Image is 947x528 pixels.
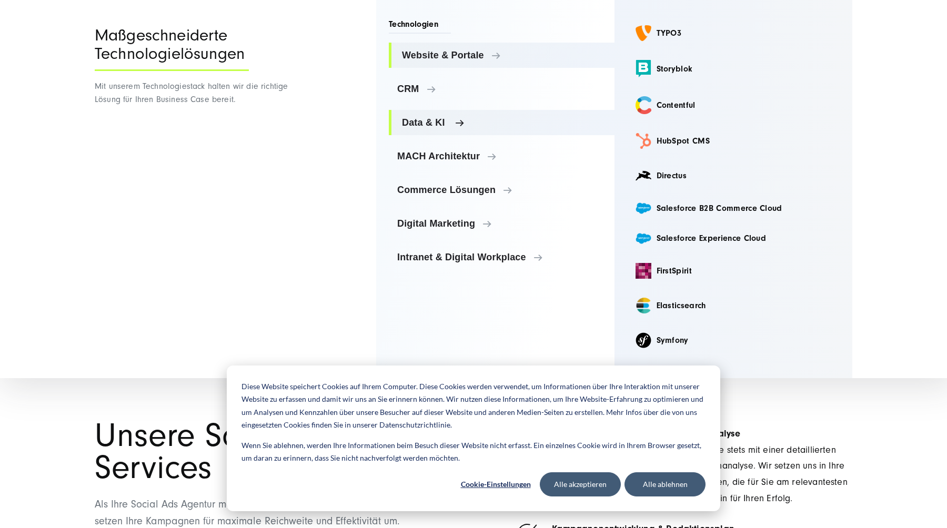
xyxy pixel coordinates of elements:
[397,84,606,94] span: CRM
[627,89,840,121] a: Contentful
[389,177,614,202] a: Commerce Lösungen
[627,18,840,48] a: TYPO3
[627,290,840,321] a: Elasticsearch
[402,117,606,128] span: Data & KI
[627,160,840,191] a: Directus
[627,325,840,356] a: Symfony
[397,252,606,262] span: Intranet & Digital Workplace
[627,256,840,286] a: FirstSpirit
[402,50,606,60] span: Website & Portale
[455,472,536,496] button: Cookie-Einstellungen
[95,26,249,71] div: Maßgeschneiderte Technologielösungen
[389,43,614,68] a: Website & Portale
[627,226,840,251] a: Salesforce Experience Cloud
[397,185,606,195] span: Commerce Lösungen
[227,365,720,511] div: Cookie banner
[241,439,706,465] p: Wenn Sie ablehnen, werden Ihre Informationen beim Besuch dieser Website nicht erfasst. Ein einzel...
[397,151,606,161] span: MACH Architektur
[540,472,621,496] button: Alle akzeptieren
[95,80,292,106] p: Mit unserem Technologiestack halten wir die richtige Lösung für Ihren Business Case bereit.
[389,144,614,169] a: MACH Architektur
[627,53,840,85] a: Storyblok
[624,472,706,496] button: Alle ablehnen
[389,211,614,236] a: Digital Marketing
[397,218,606,229] span: Digital Marketing
[389,110,614,135] a: Data & KI
[389,245,614,270] a: Intranet & Digital Workplace
[389,18,451,34] span: Technologien
[241,380,706,432] p: Diese Website speichert Cookies auf Ihrem Computer. Diese Cookies werden verwendet, um Informatio...
[627,126,840,156] a: HubSpot CMS
[627,195,840,221] a: Salesforce B2B Commerce Cloud
[389,76,614,101] a: CRM
[95,420,466,484] h1: Unsere Social Advertising Services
